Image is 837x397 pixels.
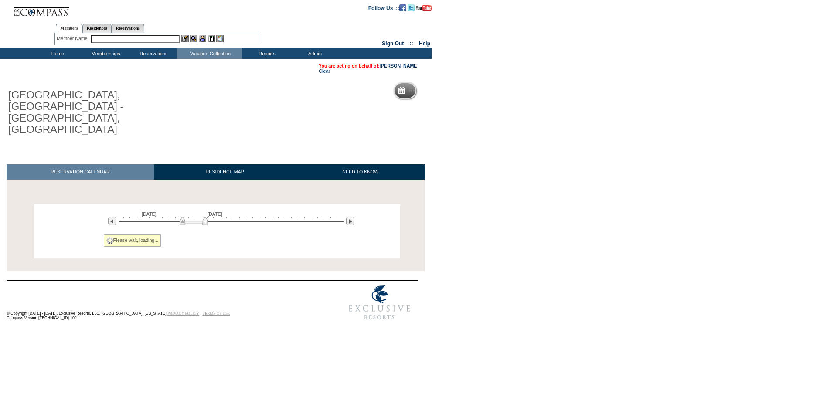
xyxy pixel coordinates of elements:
[108,217,116,225] img: Previous
[346,217,354,225] img: Next
[57,35,90,42] div: Member Name:
[410,41,413,47] span: ::
[177,48,242,59] td: Vacation Collection
[419,41,430,47] a: Help
[7,281,312,324] td: © Copyright [DATE] - [DATE]. Exclusive Resorts, LLC. [GEOGRAPHIC_DATA], [US_STATE]. Compass Versi...
[416,5,432,10] a: Subscribe to our YouTube Channel
[7,88,202,137] h1: [GEOGRAPHIC_DATA], [GEOGRAPHIC_DATA] - [GEOGRAPHIC_DATA], [GEOGRAPHIC_DATA]
[319,63,418,68] span: You are acting on behalf of:
[199,35,206,42] img: Impersonate
[56,24,82,33] a: Members
[319,68,330,74] a: Clear
[82,24,112,33] a: Residences
[216,35,224,42] img: b_calculator.gif
[190,35,197,42] img: View
[340,281,418,324] img: Exclusive Resorts
[203,311,230,316] a: TERMS OF USE
[416,5,432,11] img: Subscribe to our YouTube Channel
[399,4,406,11] img: Become our fan on Facebook
[7,164,154,180] a: RESERVATION CALENDAR
[409,88,476,94] h5: Reservation Calendar
[81,48,129,59] td: Memberships
[408,5,415,10] a: Follow us on Twitter
[181,35,189,42] img: b_edit.gif
[382,41,404,47] a: Sign Out
[112,24,144,33] a: Reservations
[167,311,199,316] a: PRIVACY POLICY
[33,48,81,59] td: Home
[154,164,296,180] a: RESIDENCE MAP
[296,164,425,180] a: NEED TO KNOW
[408,4,415,11] img: Follow us on Twitter
[104,234,161,247] div: Please wait, loading...
[106,237,113,244] img: spinner2.gif
[368,4,399,11] td: Follow Us ::
[242,48,290,59] td: Reports
[142,211,157,217] span: [DATE]
[290,48,338,59] td: Admin
[208,211,222,217] span: [DATE]
[129,48,177,59] td: Reservations
[208,35,215,42] img: Reservations
[380,63,418,68] a: [PERSON_NAME]
[399,5,406,10] a: Become our fan on Facebook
